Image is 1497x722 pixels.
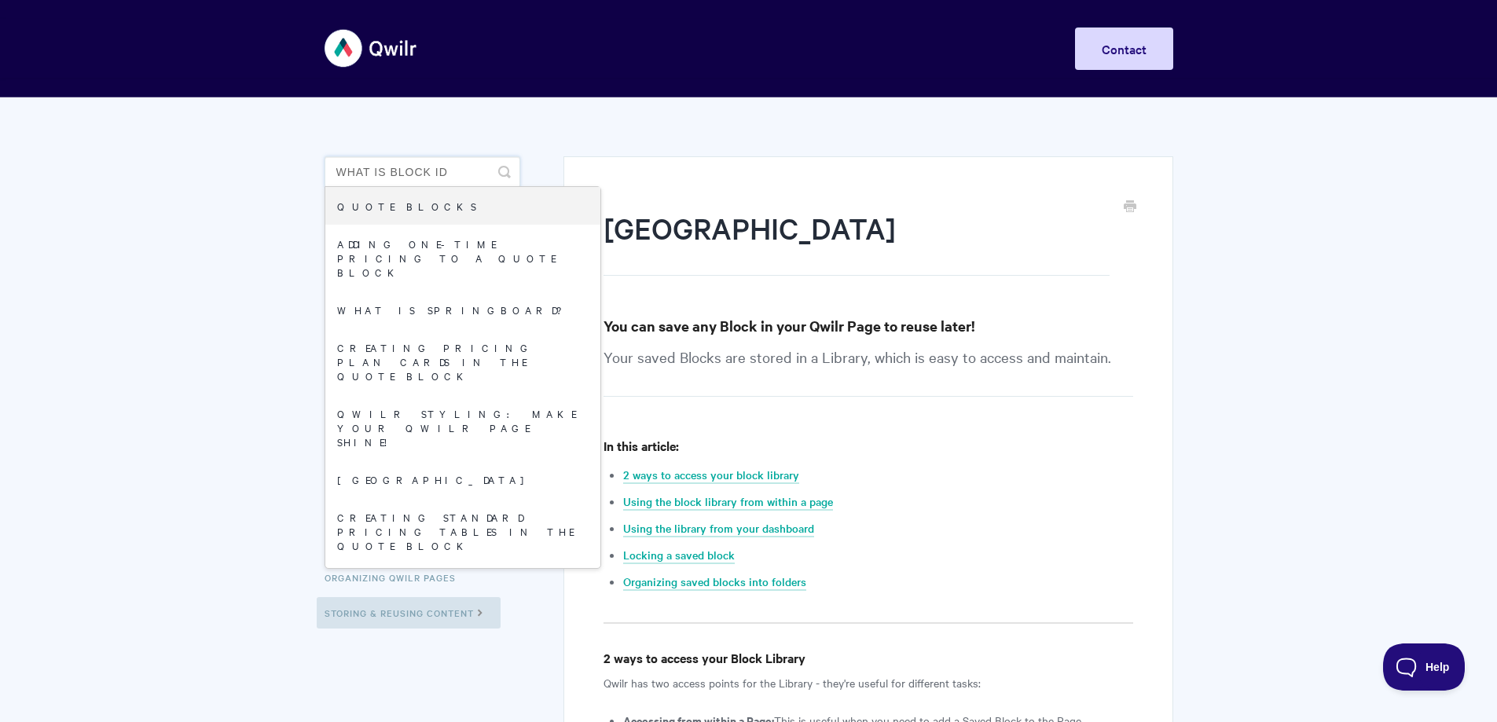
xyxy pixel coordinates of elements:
[623,547,735,564] a: Locking a saved block
[604,673,1132,692] p: Qwilr has two access points for the Library - they're useful for different tasks:
[317,597,501,629] a: Storing & Reusing Content
[325,564,600,616] a: Adding A Recurring Price To A Quote
[623,493,833,511] a: Using the block library from within a page
[623,574,806,591] a: Organizing saved blocks into folders
[623,467,799,484] a: 2 ways to access your block library
[623,520,814,537] a: Using the library from your dashboard
[1124,199,1136,216] a: Print this Article
[604,345,1132,397] p: Your saved Blocks are stored in a Library, which is easy to access and maintain.
[604,648,1132,668] h4: 2 ways to access your Block Library
[325,225,600,291] a: Adding One-Time Pricing To A Quote Block
[325,19,418,78] img: Qwilr Help Center
[325,394,600,460] a: Qwilr styling: Make Your Qwilr Page Shine!
[604,315,1132,337] h3: You can save any Block in your Qwilr Page to reuse later!
[1075,27,1173,70] a: Contact
[325,328,600,394] a: Creating pricing plan cards in the Quote Block
[604,437,679,454] strong: In this article:
[325,498,600,564] a: Creating standard pricing tables in the Quote Block
[325,460,600,498] a: [GEOGRAPHIC_DATA]
[325,291,600,328] a: What is Springboard?
[325,156,520,188] input: Search
[1383,643,1466,691] iframe: Toggle Customer Support
[325,187,600,225] a: Quote Blocks
[604,208,1109,276] h1: [GEOGRAPHIC_DATA]
[325,562,468,593] a: Organizing Qwilr Pages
